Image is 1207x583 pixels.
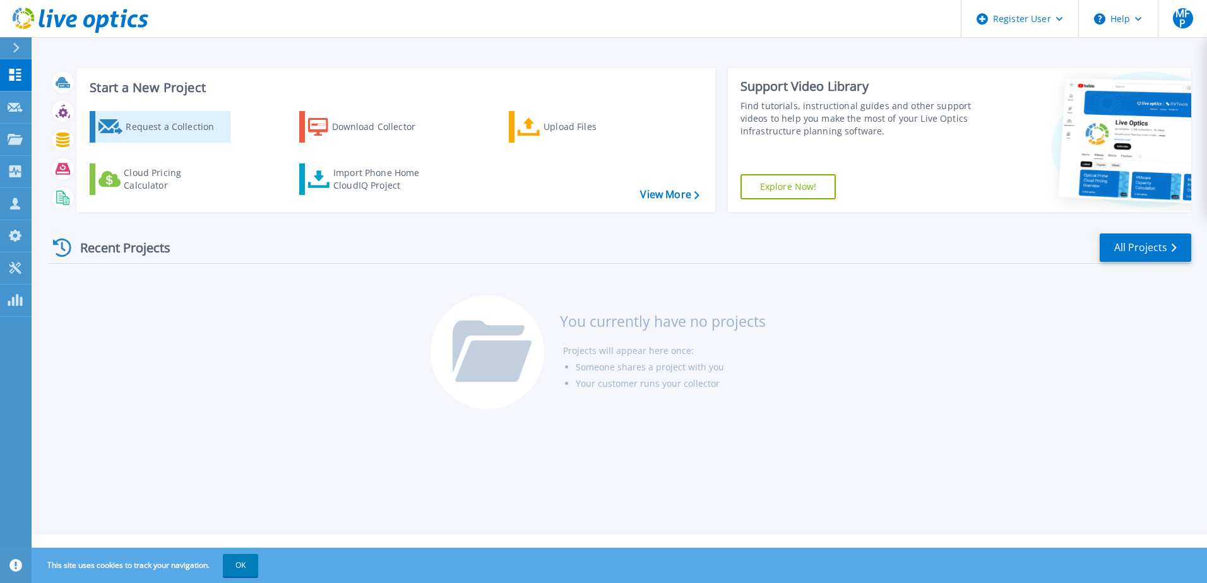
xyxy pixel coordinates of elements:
[563,343,766,359] li: Projects will appear here once:
[35,554,258,577] span: This site uses cookies to track your navigation.
[333,167,432,192] div: Import Phone Home CloudIQ Project
[740,174,836,199] a: Explore Now!
[332,114,433,139] div: Download Collector
[299,111,440,143] a: Download Collector
[640,189,699,201] a: View More
[124,167,225,192] div: Cloud Pricing Calculator
[1173,8,1193,28] span: MFP
[576,359,766,375] li: Someone shares a project with you
[1100,233,1191,262] a: All Projects
[49,232,187,263] div: Recent Projects
[576,375,766,392] li: Your customer runs your collector
[509,111,650,143] a: Upload Files
[544,114,645,139] div: Upload Files
[126,114,227,139] div: Request a Collection
[560,314,766,328] h3: You currently have no projects
[90,81,699,95] h3: Start a New Project
[223,554,258,577] button: OK
[90,163,230,195] a: Cloud Pricing Calculator
[740,78,977,95] div: Support Video Library
[740,100,977,138] div: Find tutorials, instructional guides and other support videos to help you make the most of your L...
[90,111,230,143] a: Request a Collection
